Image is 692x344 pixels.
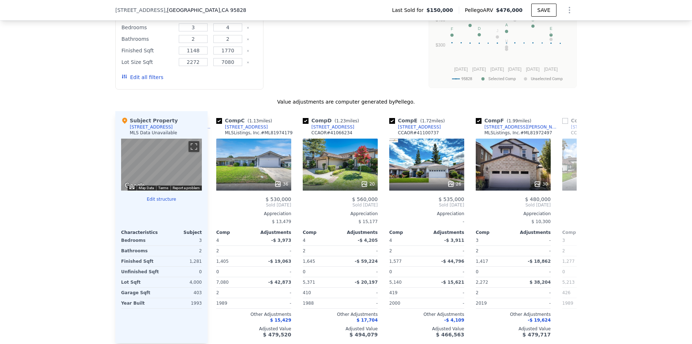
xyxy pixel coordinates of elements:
[389,280,402,285] span: 5,140
[165,6,246,14] span: , [GEOGRAPHIC_DATA]
[478,26,481,31] text: D
[311,130,352,136] div: CCAOR # 41066234
[272,219,291,224] span: $ 13,479
[389,269,392,274] span: 0
[254,230,291,235] div: Adjustments
[488,77,516,81] text: Selected Comp
[303,326,378,332] div: Adjusted Value
[342,298,378,308] div: -
[342,267,378,277] div: -
[476,326,551,332] div: Adjusted Value
[550,26,552,31] text: E
[303,298,339,308] div: 1988
[225,124,268,130] div: [STREET_ADDRESS]
[476,202,551,208] span: Sold [DATE]
[303,230,340,235] div: Comp
[451,27,453,31] text: F
[255,246,291,256] div: -
[121,267,160,277] div: Unfinished Sqft
[389,246,425,256] div: 2
[515,246,551,256] div: -
[465,6,496,14] span: Pellego ARV
[216,290,219,295] span: 2
[562,202,637,208] span: Sold [DATE]
[249,118,259,123] span: 1.13
[562,326,637,332] div: Adjusted Value
[121,277,160,287] div: Lot Sqft
[476,211,551,217] div: Appreciation
[427,230,464,235] div: Adjustments
[123,181,147,191] img: Google
[454,67,468,72] text: [DATE]
[562,259,575,264] span: 1,277
[476,259,488,264] span: 1,417
[441,259,464,264] span: -$ 44,796
[562,269,565,274] span: 0
[436,332,464,338] span: $ 466,563
[336,118,346,123] span: 1.23
[163,235,202,245] div: 3
[115,6,165,14] span: [STREET_ADDRESS]
[358,238,378,243] span: -$ 4,205
[163,277,202,287] div: 4,000
[389,202,464,208] span: Sold [DATE]
[350,332,378,338] span: $ 494,079
[216,211,291,217] div: Appreciation
[115,98,577,105] div: Value adjustments are computer generated by Pellego .
[534,180,548,188] div: 30
[163,288,202,298] div: 403
[515,298,551,308] div: -
[476,269,479,274] span: 0
[247,38,249,41] button: Clear
[444,318,464,323] span: -$ 4,109
[121,45,174,56] div: Finished Sqft
[389,312,464,317] div: Other Adjustments
[476,230,513,235] div: Comp
[389,124,441,130] a: [STREET_ADDRESS]
[121,139,202,191] div: Map
[505,39,508,43] text: H
[216,269,219,274] span: 0
[389,238,392,243] span: 4
[531,4,556,17] button: SAVE
[550,31,552,35] text: L
[216,298,252,308] div: 1989
[428,267,464,277] div: -
[562,290,571,295] span: 426
[355,259,378,264] span: -$ 59,224
[121,235,160,245] div: Bedrooms
[571,124,614,130] div: [STREET_ADDRESS]
[355,280,378,285] span: -$ 20,197
[422,118,432,123] span: 1.72
[216,246,252,256] div: 2
[389,259,402,264] span: 1,577
[216,202,291,208] span: Sold [DATE]
[571,130,612,136] div: CCAOR # 41086644
[389,117,448,124] div: Comp E
[562,3,577,17] button: Show Options
[163,256,202,266] div: 1,281
[255,298,291,308] div: -
[515,235,551,245] div: -
[359,219,378,224] span: $ 15,177
[163,246,202,256] div: 2
[476,290,479,295] span: 2
[526,67,540,72] text: [DATE]
[439,196,464,202] span: $ 535,000
[356,318,378,323] span: $ 17,704
[303,259,315,264] span: 1,645
[428,298,464,308] div: -
[469,17,471,21] text: C
[220,7,246,13] span: , CA 95828
[216,117,275,124] div: Comp C
[255,267,291,277] div: -
[389,326,464,332] div: Adjusted Value
[476,280,488,285] span: 2,272
[562,280,575,285] span: 5,213
[247,26,249,29] button: Clear
[352,196,378,202] span: $ 560,000
[476,238,479,243] span: 3
[544,67,558,72] text: [DATE]
[247,49,249,52] button: Clear
[509,118,518,123] span: 1.99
